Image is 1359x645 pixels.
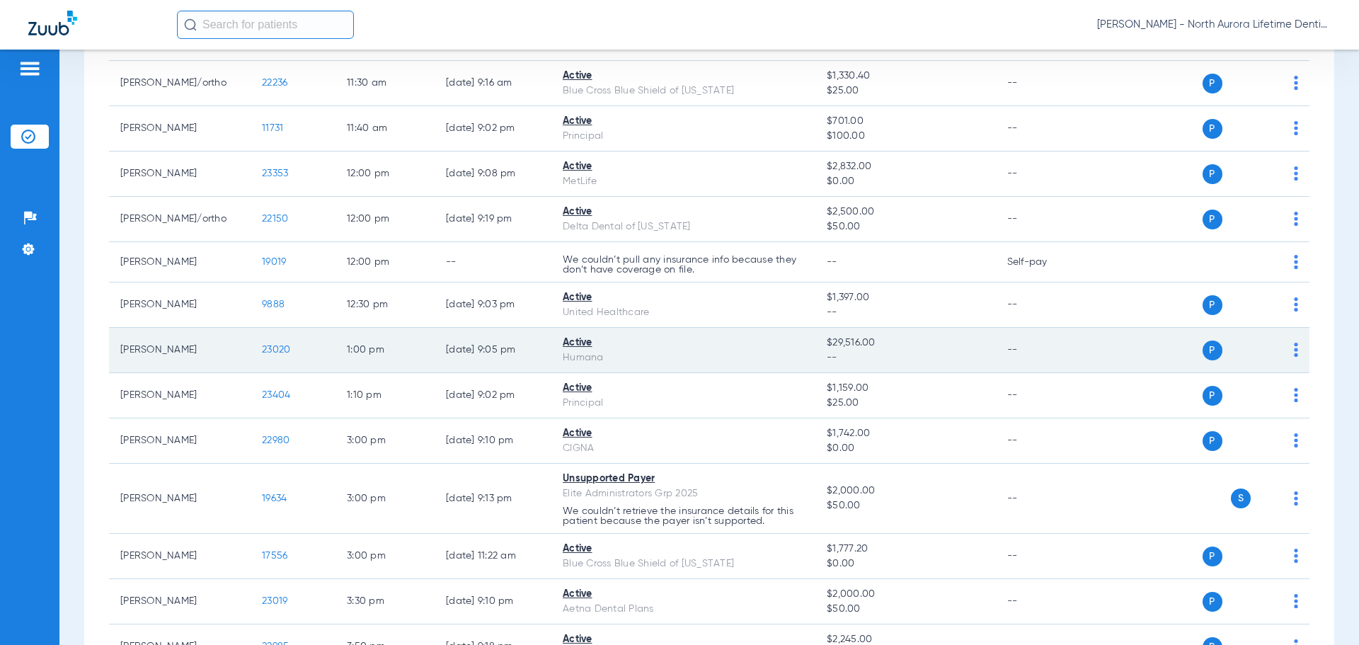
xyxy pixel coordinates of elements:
span: [PERSON_NAME] - North Aurora Lifetime Dentistry [1097,18,1331,32]
span: $0.00 [827,556,984,571]
td: [PERSON_NAME] [109,579,251,624]
td: [DATE] 9:02 PM [435,373,551,418]
img: Zuub Logo [28,11,77,35]
span: $50.00 [827,498,984,513]
td: [PERSON_NAME] [109,534,251,579]
span: $25.00 [827,396,984,411]
span: $2,832.00 [827,159,984,174]
span: 19019 [262,257,286,267]
td: [PERSON_NAME] [109,106,251,152]
td: -- [996,61,1091,106]
img: group-dot-blue.svg [1294,255,1298,269]
input: Search for patients [177,11,354,39]
td: -- [996,106,1091,152]
img: Search Icon [184,18,197,31]
div: Active [563,336,804,350]
p: We couldn’t retrieve the insurance details for this patient because the payer isn’t supported. [563,506,804,526]
td: 11:30 AM [336,61,435,106]
span: -- [827,257,837,267]
td: [PERSON_NAME] [109,152,251,197]
div: Active [563,290,804,305]
td: -- [996,373,1091,418]
td: [PERSON_NAME] [109,282,251,328]
img: group-dot-blue.svg [1294,297,1298,312]
td: 3:00 PM [336,534,435,579]
td: [PERSON_NAME] [109,373,251,418]
span: P [1203,386,1222,406]
img: group-dot-blue.svg [1294,343,1298,357]
span: 22236 [262,78,287,88]
td: 3:30 PM [336,579,435,624]
span: $2,500.00 [827,205,984,219]
span: P [1203,341,1222,360]
span: $2,000.00 [827,484,984,498]
span: P [1203,164,1222,184]
td: 1:00 PM [336,328,435,373]
td: [PERSON_NAME]/ortho [109,197,251,242]
div: Active [563,159,804,174]
div: Principal [563,129,804,144]
span: $1,397.00 [827,290,984,305]
td: [PERSON_NAME] [109,464,251,534]
div: Humana [563,350,804,365]
div: Active [563,542,804,556]
td: -- [996,418,1091,464]
div: Unsupported Payer [563,472,804,486]
td: [DATE] 9:10 PM [435,418,551,464]
td: [DATE] 9:19 PM [435,197,551,242]
div: MetLife [563,174,804,189]
img: group-dot-blue.svg [1294,491,1298,506]
td: -- [996,282,1091,328]
td: -- [996,464,1091,534]
p: We couldn’t pull any insurance info because they don’t have coverage on file. [563,255,804,275]
span: $701.00 [827,114,984,129]
td: -- [435,242,551,282]
img: group-dot-blue.svg [1294,549,1298,563]
td: 12:00 PM [336,152,435,197]
td: [DATE] 9:03 PM [435,282,551,328]
span: S [1231,489,1251,508]
span: -- [827,350,984,365]
img: group-dot-blue.svg [1294,388,1298,402]
td: [DATE] 9:10 PM [435,579,551,624]
span: 9888 [262,299,285,309]
span: 11731 [262,123,283,133]
span: $29,516.00 [827,336,984,350]
td: 3:00 PM [336,464,435,534]
img: group-dot-blue.svg [1294,121,1298,135]
span: $100.00 [827,129,984,144]
span: 22150 [262,214,288,224]
td: 11:40 AM [336,106,435,152]
span: P [1203,210,1222,229]
img: group-dot-blue.svg [1294,166,1298,181]
div: Active [563,587,804,602]
span: P [1203,74,1222,93]
span: P [1203,547,1222,566]
span: $1,777.20 [827,542,984,556]
span: $50.00 [827,219,984,234]
span: 23020 [262,345,290,355]
span: $1,330.40 [827,69,984,84]
td: -- [996,152,1091,197]
div: Active [563,426,804,441]
div: Blue Cross Blue Shield of [US_STATE] [563,556,804,571]
td: 3:00 PM [336,418,435,464]
td: 12:00 PM [336,197,435,242]
span: 23404 [262,390,290,400]
span: $1,159.00 [827,381,984,396]
td: [DATE] 11:22 AM [435,534,551,579]
span: -- [827,305,984,320]
span: $2,000.00 [827,587,984,602]
span: P [1203,119,1222,139]
div: Active [563,205,804,219]
div: Delta Dental of [US_STATE] [563,219,804,234]
td: [DATE] 9:05 PM [435,328,551,373]
span: $25.00 [827,84,984,98]
div: Active [563,381,804,396]
td: 12:00 PM [336,242,435,282]
div: Blue Cross Blue Shield of [US_STATE] [563,84,804,98]
img: hamburger-icon [18,60,41,77]
td: [PERSON_NAME] [109,418,251,464]
span: $0.00 [827,441,984,456]
div: CIGNA [563,441,804,456]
